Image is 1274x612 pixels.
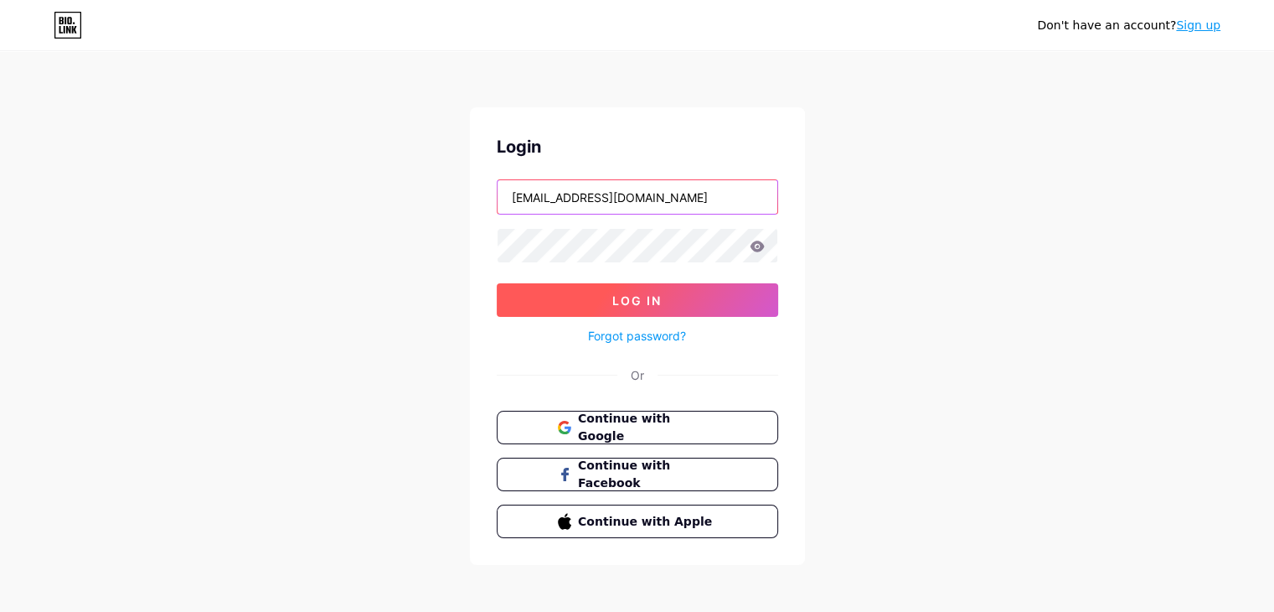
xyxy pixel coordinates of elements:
[578,513,716,531] span: Continue with Apple
[1176,18,1220,32] a: Sign up
[497,134,778,159] div: Login
[498,180,777,214] input: Username
[497,458,778,491] button: Continue with Facebook
[497,411,778,444] button: Continue with Google
[578,457,716,492] span: Continue with Facebook
[612,293,662,308] span: Log In
[497,283,778,317] button: Log In
[588,327,686,345] a: Forgot password?
[497,505,778,538] button: Continue with Apple
[578,410,716,445] span: Continue with Google
[1037,17,1220,34] div: Don't have an account?
[631,366,644,384] div: Or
